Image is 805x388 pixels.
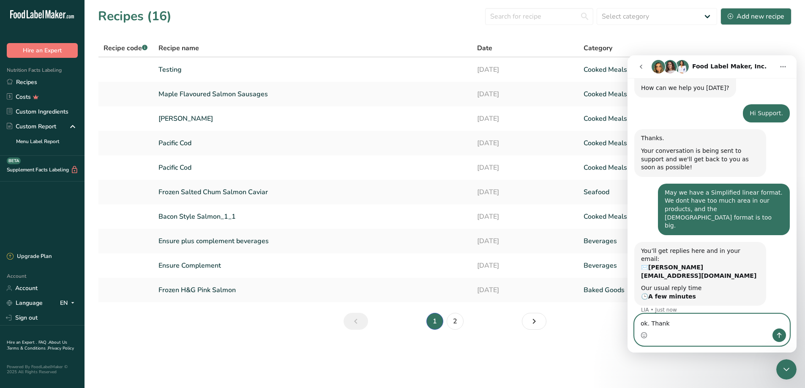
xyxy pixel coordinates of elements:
[60,298,78,308] div: EN
[344,313,368,330] a: Previous page
[7,345,48,351] a: Terms & Conditions .
[38,339,49,345] a: FAQ .
[477,110,573,128] a: [DATE]
[477,134,573,152] a: [DATE]
[584,134,750,152] a: Cooked Meals, Salads, & Sauces
[158,110,467,128] a: [PERSON_NAME]
[477,257,573,274] a: [DATE]
[584,183,750,201] a: Seafood
[485,8,593,25] input: Search for recipe
[584,232,750,250] a: Beverages
[477,43,492,53] span: Date
[158,281,467,299] a: Frozen H&G Pink Salmon
[158,134,467,152] a: Pacific Cod
[7,43,78,58] button: Hire an Expert
[477,183,573,201] a: [DATE]
[584,208,750,225] a: Cooked Meals, Salads, & Sauces
[584,61,750,79] a: Cooked Meals, Salads, & Sauces
[158,232,467,250] a: Ensure plus complement beverages
[477,232,573,250] a: [DATE]
[628,55,797,353] iframe: Intercom live chat
[584,159,750,176] a: Cooked Meals, Salads, & Sauces
[522,313,546,330] a: Next page
[158,85,467,103] a: Maple Flavoured Salmon Sausages
[7,339,37,345] a: Hire an Expert .
[447,313,464,330] a: Page 2.
[584,281,750,299] a: Baked Goods
[477,208,573,225] a: [DATE]
[158,159,467,176] a: Pacific Cod
[776,359,797,380] iframe: Intercom live chat
[584,110,750,128] a: Cooked Meals, Salads, & Sauces
[477,159,573,176] a: [DATE]
[158,43,199,53] span: Recipe name
[584,85,750,103] a: Cooked Meals, Salads, & Sauces
[158,183,467,201] a: Frozen Salted Chum Salmon Caviar
[477,281,573,299] a: [DATE]
[7,364,78,374] div: Powered By FoodLabelMaker © 2025 All Rights Reserved
[104,43,147,53] span: Recipe code
[7,296,43,310] a: Language
[7,339,67,351] a: About Us .
[158,61,467,79] a: Testing
[7,122,56,131] div: Custom Report
[584,257,750,274] a: Beverages
[584,43,612,53] span: Category
[48,345,74,351] a: Privacy Policy
[720,8,791,25] button: Add new recipe
[7,157,21,164] div: BETA
[7,252,52,261] div: Upgrade Plan
[728,11,784,22] div: Add new recipe
[477,61,573,79] a: [DATE]
[98,7,172,26] h1: Recipes (16)
[158,208,467,225] a: Bacon Style Salmon_1_1
[477,85,573,103] a: [DATE]
[158,257,467,274] a: Ensure Complement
